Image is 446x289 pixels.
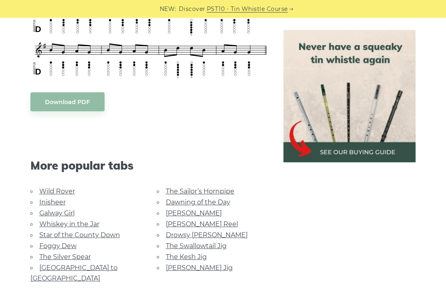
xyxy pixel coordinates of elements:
span: NEW: [160,4,176,14]
a: Wild Rover [39,187,75,195]
a: Dawning of the Day [166,198,230,206]
a: Download PDF [30,92,105,111]
a: [GEOGRAPHIC_DATA] to [GEOGRAPHIC_DATA] [30,264,118,282]
span: More popular tabs [30,159,271,172]
a: Whiskey in the Jar [39,220,99,228]
a: Drowsy [PERSON_NAME] [166,231,248,239]
a: Galway Girl [39,209,75,217]
a: Star of the County Down [39,231,120,239]
a: The Silver Spear [39,253,91,261]
a: The Sailor’s Hornpipe [166,187,234,195]
img: tin whistle buying guide [283,30,416,162]
a: The Kesh Jig [166,253,207,261]
a: [PERSON_NAME] Reel [166,220,238,228]
a: The Swallowtail Jig [166,242,227,250]
a: [PERSON_NAME] [166,209,222,217]
a: Foggy Dew [39,242,77,250]
a: [PERSON_NAME] Jig [166,264,233,272]
span: Discover [179,4,206,14]
a: PST10 - Tin Whistle Course [207,4,288,14]
a: Inisheer [39,198,66,206]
